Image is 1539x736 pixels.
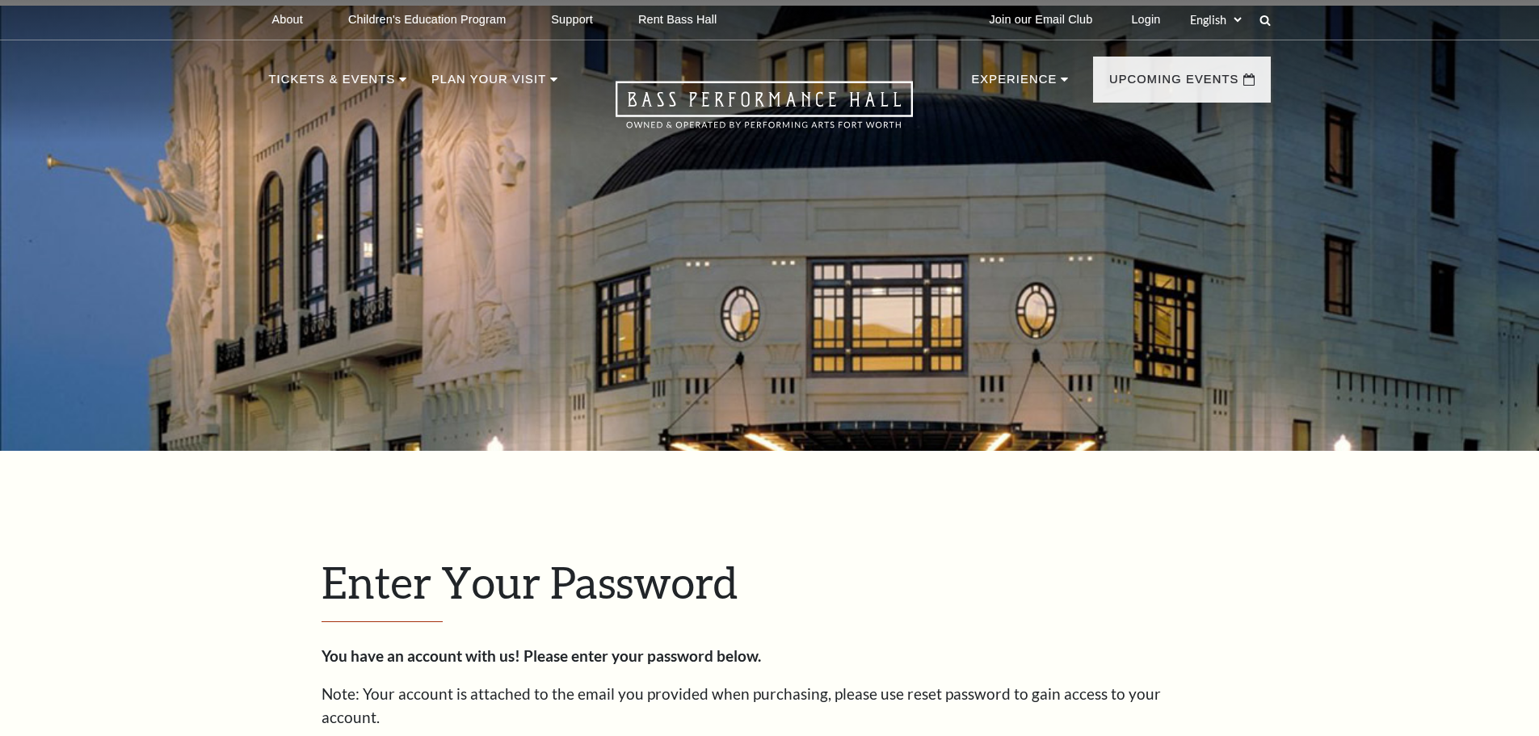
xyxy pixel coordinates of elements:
p: Upcoming Events [1109,69,1239,99]
p: Support [551,13,593,27]
p: Children's Education Program [348,13,506,27]
select: Select: [1187,12,1244,27]
strong: Please enter your password below. [524,646,761,665]
span: Enter Your Password [322,556,738,608]
p: About [272,13,303,27]
p: Plan Your Visit [431,69,546,99]
p: Note: Your account is attached to the email you provided when purchasing, please use reset passwo... [322,683,1218,729]
strong: You have an account with us! [322,646,520,665]
p: Experience [971,69,1057,99]
p: Rent Bass Hall [638,13,717,27]
p: Tickets & Events [269,69,396,99]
